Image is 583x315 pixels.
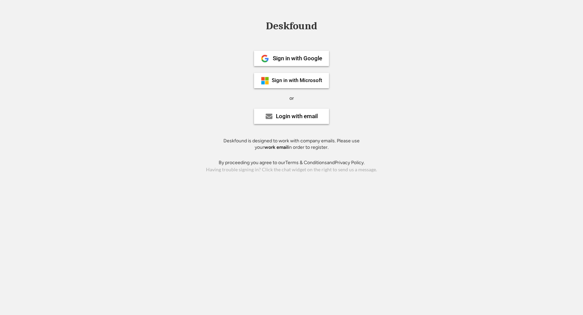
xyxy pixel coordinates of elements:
[215,138,368,151] div: Deskfound is designed to work with company emails. Please use your in order to register.
[285,160,327,166] a: Terms & Conditions
[276,113,318,119] div: Login with email
[263,21,320,31] div: Deskfound
[219,159,365,166] div: By proceeding you agree to our and
[264,144,288,150] strong: work email
[272,78,322,83] div: Sign in with Microsoft
[289,95,294,102] div: or
[273,56,322,61] div: Sign in with Google
[261,54,269,63] img: 1024px-Google__G__Logo.svg.png
[335,160,365,166] a: Privacy Policy.
[261,77,269,85] img: ms-symbollockup_mssymbol_19.png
